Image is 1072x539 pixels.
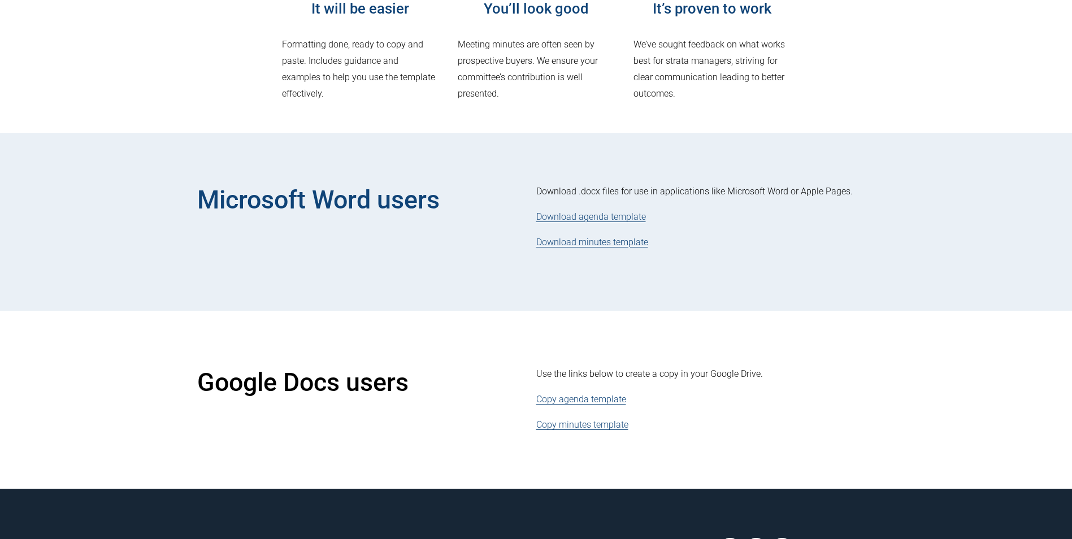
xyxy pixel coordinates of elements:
p: We’ve sought feedback on what works best for strata managers, striving for clear communication le... [633,37,790,102]
p: Download .docx files for use in applications like Microsoft Word or Apple Pages. [536,184,875,200]
p: Formatting done, ready to copy and paste. Includes guidance and examples to help you use the temp... [282,37,439,102]
a: Copy minutes template [536,419,628,430]
h2: Google Docs users [197,366,480,399]
a: Download agenda template [536,211,646,222]
h2: Microsoft Word users [197,184,480,216]
a: Copy agenda template [536,394,626,405]
p: Use the links below to create a copy in your Google Drive. [536,366,875,382]
a: Download minutes template [536,237,648,247]
p: Meeting minutes are often seen by prospective buyers. We ensure your committee’s contribution is ... [458,37,614,102]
